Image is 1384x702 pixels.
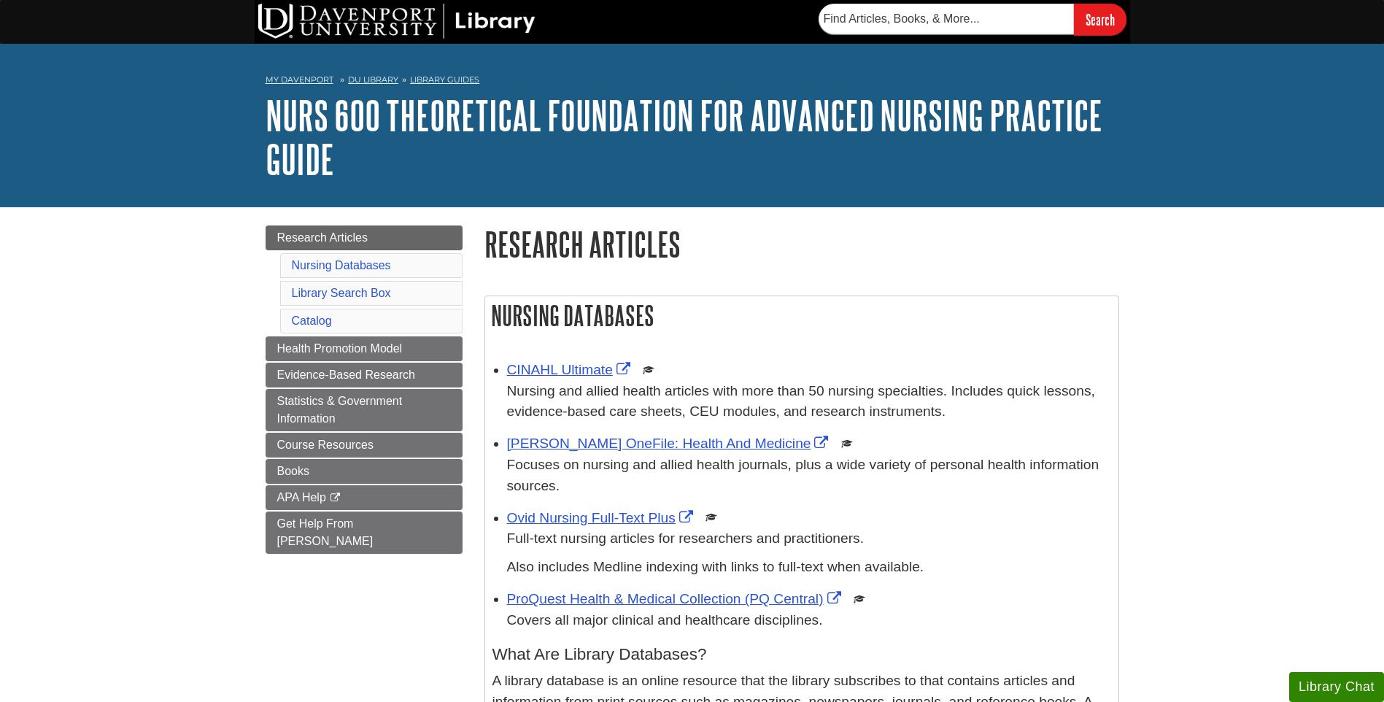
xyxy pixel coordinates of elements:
[258,4,536,39] img: DU Library
[292,315,332,327] a: Catalog
[277,439,374,451] span: Course Resources
[492,646,1111,664] h4: What Are Library Databases?
[266,363,463,387] a: Evidence-Based Research
[266,225,463,250] a: Research Articles
[507,436,832,451] a: Link opens in new window
[277,395,403,425] span: Statistics & Government Information
[329,493,341,503] i: This link opens in a new window
[277,231,368,244] span: Research Articles
[266,389,463,431] a: Statistics & Government Information
[277,465,309,477] span: Books
[277,342,403,355] span: Health Promotion Model
[266,485,463,510] a: APA Help
[277,369,415,381] span: Evidence-Based Research
[507,610,1111,631] p: Covers all major clinical and healthcare disciplines.
[507,362,634,377] a: Link opens in new window
[410,74,479,85] a: Library Guides
[266,433,463,458] a: Course Resources
[1074,4,1126,35] input: Search
[643,364,654,376] img: Scholarly or Peer Reviewed
[1289,672,1384,702] button: Library Chat
[266,74,333,86] a: My Davenport
[348,74,398,85] a: DU Library
[854,593,865,605] img: Scholarly or Peer Reviewed
[507,381,1111,423] p: Nursing and allied health articles with more than 50 nursing specialties. Includes quick lessons,...
[266,512,463,554] a: Get Help From [PERSON_NAME]
[484,225,1119,263] h1: Research Articles
[266,93,1102,182] a: NURS 600 Theoretical Foundation for Advanced Nursing Practice Guide
[266,336,463,361] a: Health Promotion Model
[705,512,717,523] img: Scholarly or Peer Reviewed
[841,438,853,450] img: Scholarly or Peer Reviewed
[277,491,326,504] span: APA Help
[507,510,697,525] a: Link opens in new window
[266,70,1119,93] nav: breadcrumb
[277,517,374,547] span: Get Help From [PERSON_NAME]
[819,4,1074,34] input: Find Articles, Books, & More...
[485,296,1118,335] h2: Nursing Databases
[507,591,845,606] a: Link opens in new window
[819,4,1126,35] form: Searches DU Library's articles, books, and more
[507,528,1111,549] p: Full-text nursing articles for researchers and practitioners.
[266,459,463,484] a: Books
[292,287,391,299] a: Library Search Box
[266,225,463,554] div: Guide Page Menu
[507,455,1111,497] p: Focuses on nursing and allied health journals, plus a wide variety of personal health information...
[292,259,391,271] a: Nursing Databases
[507,557,1111,578] p: Also includes Medline indexing with links to full-text when available.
